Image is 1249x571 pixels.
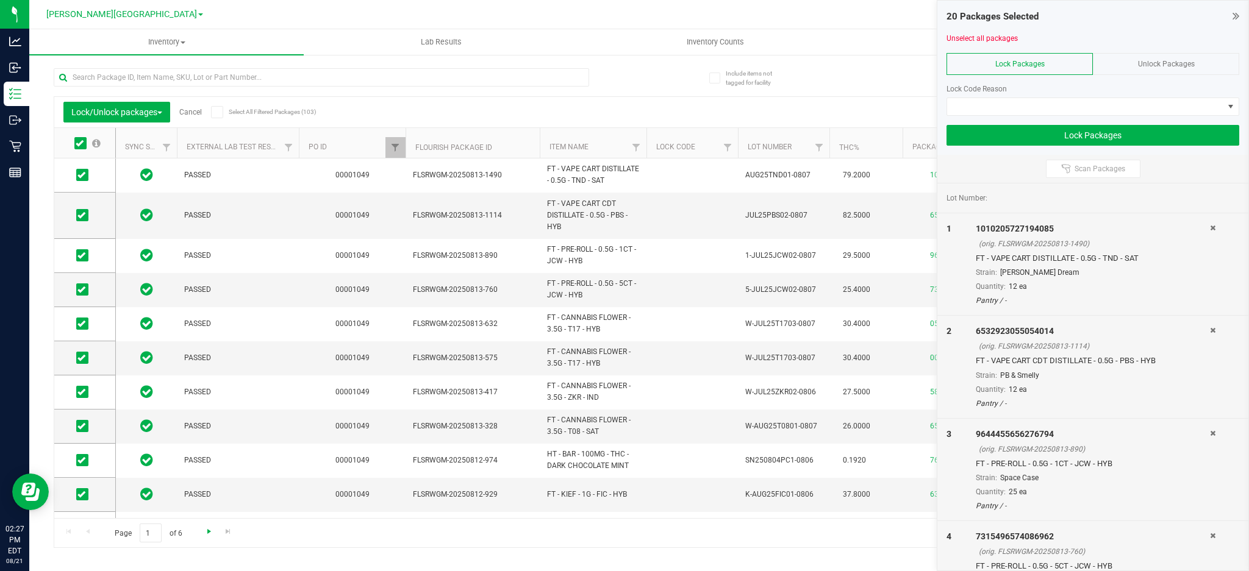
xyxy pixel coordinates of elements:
span: FT - PRE-ROLL - 0.5G - 1CT - JCW - HYB [547,244,639,267]
span: FT - CANNABIS FLOWER - 3.5G - T17 - HYB [547,346,639,369]
span: In Sync [140,486,153,503]
a: Sync Status [125,143,172,151]
span: Quantity: [976,282,1006,291]
span: K-AUG25FIC01-0806 [745,489,822,500]
span: In Sync [140,383,153,400]
span: 4 [947,531,951,541]
a: Item Name [549,143,589,151]
span: Inventory [29,37,304,48]
a: Filter [157,137,177,158]
span: 37.8000 [837,486,876,503]
span: PASSED [184,210,292,221]
span: FLSRWGM-20250812-974 [413,455,532,466]
span: FT - VAPE CART DISTILLATE - 0.5G - TND - SAT [547,163,639,186]
a: 00001049 [335,456,370,464]
span: In Sync [140,207,153,224]
span: Lot Number: [947,193,987,204]
span: PASSED [184,386,292,398]
span: Space Case [1000,473,1039,482]
div: FT - VAPE CART DISTILLATE - 0.5G - TND - SAT [976,252,1210,264]
span: In Sync [140,315,153,332]
span: FLSRWGM-20250813-328 [413,420,532,432]
span: 25 ea [1009,488,1027,496]
a: 6532923055054014 [930,211,998,219]
span: FT - CANNABIS FLOWER - 3.5G - T17 - HYB [547,312,639,335]
a: Lab Results [304,29,578,55]
div: 6532923055054014 [976,325,1210,338]
span: FT - VAPE CART CDT DISTILLATE - 0.5G - PBS - HYB [547,198,639,233]
span: HT - BAR - 100MG - THC - DARK CHOCOLATE MINT [547,449,639,472]
span: FLSRWGM-20250813-632 [413,318,532,330]
span: FT - CANNABIS FLOWER - 7G - AML - IND [547,517,639,540]
span: FLSRWGM-20250813-1490 [413,169,532,181]
a: 0039056192131484 [930,353,998,362]
span: PASSED [184,169,292,181]
div: FT - PRE-ROLL - 0.5G - 1CT - JCW - HYB [976,458,1210,470]
a: Inventory [29,29,304,55]
span: 82.5000 [837,207,876,224]
span: Strain: [976,268,997,277]
a: External Lab Test Result [187,143,282,151]
a: Filter [809,137,829,158]
div: (orig. FLSRWGM-20250813-890) [979,444,1210,455]
a: 7315496574086962 [930,285,998,294]
a: Filter [718,137,738,158]
a: PO ID [309,143,327,151]
span: In Sync [140,349,153,366]
p: 02:27 PM EDT [5,523,24,556]
a: 00001049 [335,353,370,362]
span: 26.0000 [837,417,876,435]
span: PASSED [184,455,292,466]
div: Pantry / - [976,295,1210,306]
span: Lock/Unlock packages [71,107,162,117]
div: Pantry / - [976,500,1210,511]
span: FT - PRE-ROLL - 0.5G - 5CT - JCW - HYB [547,278,639,301]
inline-svg: Reports [9,166,21,179]
span: 30.4000 [837,349,876,367]
a: Flourish Package ID [415,143,492,152]
a: Filter [626,137,646,158]
span: Inventory Counts [670,37,760,48]
span: PASSED [184,250,292,261]
div: (orig. FLSRWGM-20250813-1490) [979,238,1210,249]
span: 0.1920 [837,452,872,469]
span: Unlock Packages [1138,60,1195,68]
span: [PERSON_NAME][GEOGRAPHIC_DATA] [46,9,197,20]
div: (orig. FLSRWGM-20250813-1114) [979,341,1210,352]
a: Filter [279,137,299,158]
div: FT - VAPE CART CDT DISTILLATE - 0.5G - PBS - HYB [976,355,1210,367]
a: Lot Number [748,143,792,151]
span: Select All Filtered Packages (103) [229,108,290,115]
inline-svg: Retail [9,140,21,152]
a: Package ID [912,143,954,151]
span: FLSRWGM-20250813-1114 [413,210,532,221]
a: 00001049 [335,319,370,328]
a: 6526946630055430 [930,422,998,430]
span: Quantity: [976,385,1006,394]
a: 9644455656276794 [930,251,998,260]
div: Pantry / - [976,398,1210,409]
input: 1 [140,523,162,542]
span: Quantity: [976,488,1006,496]
span: 12 ea [1009,282,1027,291]
a: 1010205727194085 [930,171,998,179]
span: W-JUL25T1703-0807 [745,318,822,330]
a: 5870242488918758 [930,388,998,396]
span: PASSED [184,489,292,500]
span: FT - KIEF - 1G - FIC - HYB [547,489,639,500]
span: [PERSON_NAME] Dream [1000,268,1079,277]
a: 0527075702277659 [930,319,998,328]
a: 00001049 [335,422,370,430]
a: Go to the next page [200,523,218,540]
span: Scan Packages [1075,164,1125,174]
span: 2 [947,326,951,336]
span: Strain: [976,371,997,380]
span: FLSRWGM-20250813-417 [413,386,532,398]
span: W-JUL25ZKR02-0806 [745,386,822,398]
span: 5-JUL25JCW02-0807 [745,284,822,296]
span: Page of 6 [104,523,192,542]
input: Search Package ID, Item Name, SKU, Lot or Part Number... [54,68,589,87]
inline-svg: Inbound [9,62,21,74]
button: Scan Packages [1046,160,1140,178]
a: 00001049 [335,285,370,294]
